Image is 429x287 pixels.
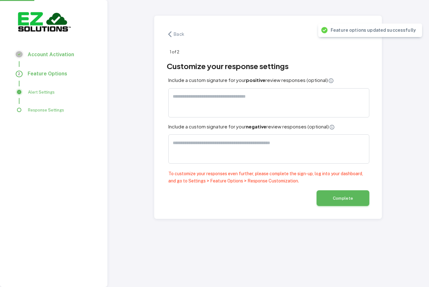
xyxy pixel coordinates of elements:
[16,9,72,33] img: ResponseScribe
[28,107,64,113] p: Response Settings
[331,27,416,33] div: Feature options updated successfully
[167,28,192,40] button: Back
[28,70,67,78] p: Feature Options
[246,77,265,83] b: positive
[329,124,335,130] button: This will automatically be added to the end of your 1-3 star review responses. We recommend inclu...
[28,89,55,95] p: Alert Settings
[168,123,369,130] p: Include a custom signature for your review responses (optional)
[246,123,266,129] b: negative
[167,60,289,72] h1: Customize your response settings
[168,77,369,84] p: Include a custom signature for your review responses (optional)
[16,71,23,77] span: 2
[328,78,334,84] button: This will automatically be added to the end of your 4-5 star review responses. We recommend inclu...
[168,170,369,185] p: To customize your responses even further, please complete the sign-up, log into your dashboard, a...
[168,49,179,54] span: 1 of 2
[317,190,370,206] button: Complete
[28,51,74,58] p: Account Activation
